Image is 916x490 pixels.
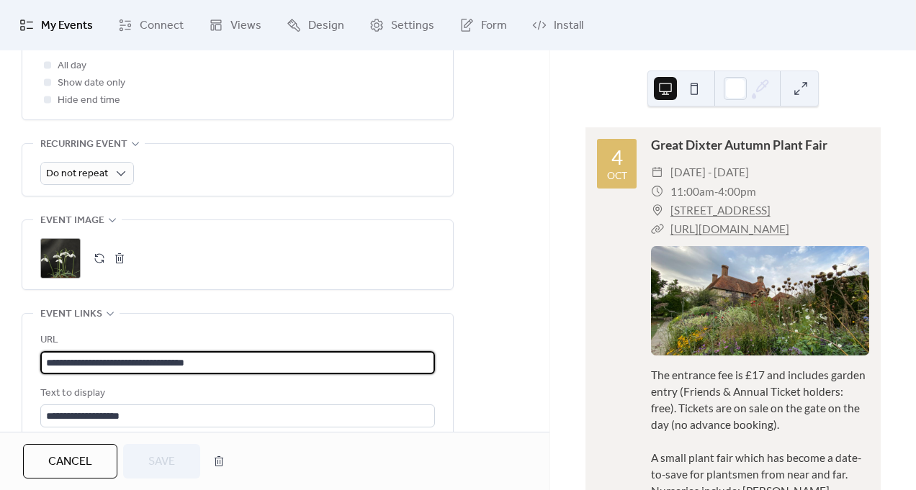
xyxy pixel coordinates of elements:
[670,163,749,181] span: [DATE] - [DATE]
[670,201,771,219] a: [STREET_ADDRESS]
[651,182,664,201] div: ​
[449,6,518,45] a: Form
[670,222,789,235] a: [URL][DOMAIN_NAME]
[230,17,261,35] span: Views
[58,75,125,92] span: Show date only
[651,163,664,181] div: ​
[107,6,194,45] a: Connect
[481,17,507,35] span: Form
[46,164,108,183] span: Do not repeat
[607,171,627,181] div: Oct
[554,17,583,35] span: Install
[521,6,594,45] a: Install
[40,385,432,402] div: Text to display
[58,58,86,75] span: All day
[40,136,127,153] span: Recurring event
[359,6,445,45] a: Settings
[670,182,714,201] span: 11:00am
[140,17,184,35] span: Connect
[40,238,81,278] div: ;
[41,17,93,35] span: My Events
[40,306,102,323] span: Event links
[276,6,355,45] a: Design
[9,6,104,45] a: My Events
[23,444,117,478] button: Cancel
[40,332,432,349] div: URL
[58,92,120,109] span: Hide end time
[714,182,718,201] span: -
[308,17,344,35] span: Design
[718,182,756,201] span: 4:00pm
[198,6,272,45] a: Views
[40,212,104,230] span: Event image
[651,219,664,238] div: ​
[48,453,92,471] span: Cancel
[651,137,827,153] a: Great Dixter Autumn Plant Fair
[391,17,434,35] span: Settings
[611,148,623,168] div: 4
[651,201,664,219] div: ​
